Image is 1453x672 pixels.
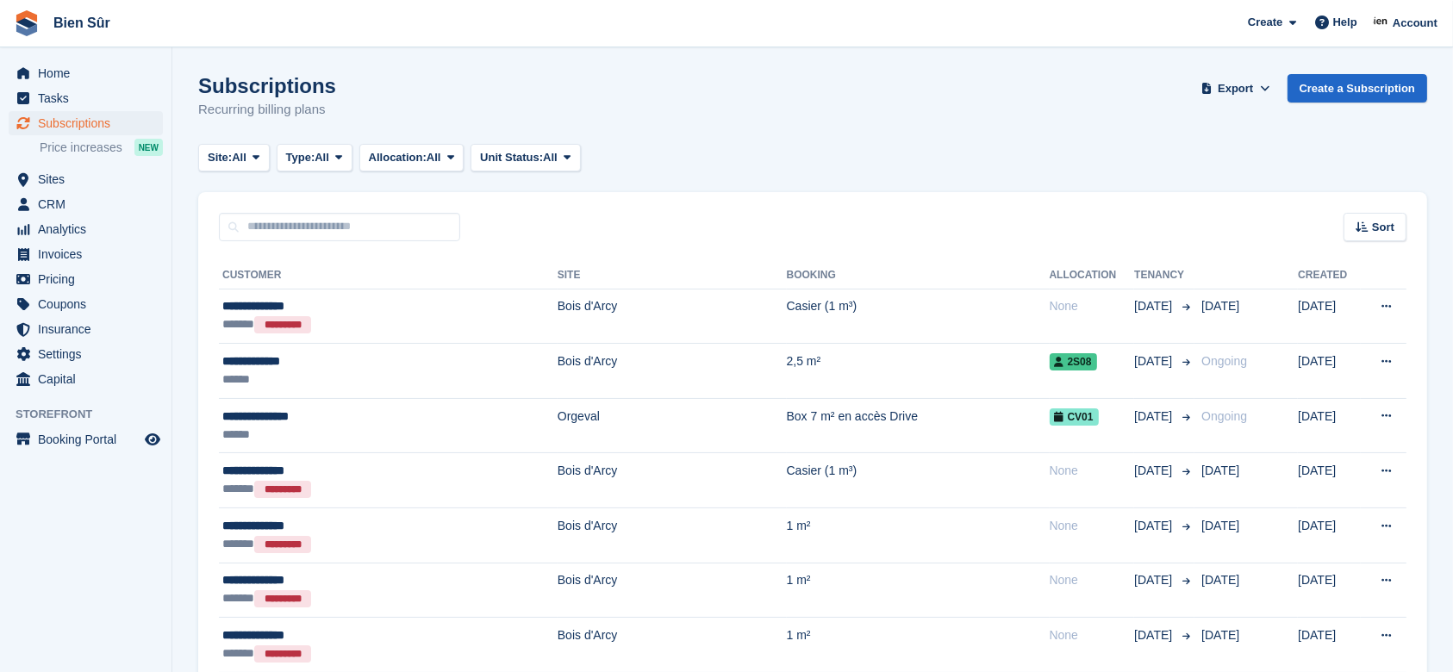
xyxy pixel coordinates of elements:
span: Account [1393,15,1437,32]
a: menu [9,86,163,110]
span: [DATE] [1134,571,1175,589]
td: [DATE] [1298,398,1361,453]
span: Type: [286,149,315,166]
span: Ongoing [1201,409,1247,423]
a: menu [9,267,163,291]
span: Site: [208,149,232,166]
a: menu [9,317,163,341]
td: Casier (1 m³) [787,453,1050,508]
span: All [543,149,558,166]
div: None [1050,297,1135,315]
td: Casier (1 m³) [787,289,1050,344]
a: menu [9,427,163,451]
span: Ongoing [1201,354,1247,368]
td: Bois d'Arcy [558,289,787,344]
a: Create a Subscription [1288,74,1427,103]
button: Allocation: All [359,144,465,172]
span: Capital [38,367,141,391]
img: Asmaa Habri [1373,14,1390,31]
span: Subscriptions [38,111,141,135]
span: Sort [1372,219,1394,236]
p: Recurring billing plans [198,100,336,120]
span: [DATE] [1134,626,1175,644]
div: None [1050,517,1135,535]
td: 2,5 m² [787,344,1050,399]
div: None [1050,626,1135,644]
a: menu [9,242,163,266]
span: [DATE] [1134,297,1175,315]
td: [DATE] [1298,344,1361,399]
span: [DATE] [1134,408,1175,426]
span: Home [38,61,141,85]
a: menu [9,167,163,191]
th: Customer [219,262,558,289]
td: Bois d'Arcy [558,344,787,399]
td: [DATE] [1298,563,1361,618]
td: Orgeval [558,398,787,453]
span: Help [1333,14,1357,31]
div: NEW [134,139,163,156]
h1: Subscriptions [198,74,336,97]
button: Export [1198,74,1274,103]
span: CV01 [1050,408,1099,426]
div: None [1050,571,1135,589]
a: Preview store [142,429,163,450]
span: Export [1218,80,1253,97]
a: Price increases NEW [40,138,163,157]
span: All [315,149,329,166]
th: Allocation [1050,262,1135,289]
span: [DATE] [1201,464,1239,477]
span: CRM [38,192,141,216]
span: Booking Portal [38,427,141,451]
th: Created [1298,262,1361,289]
td: Bois d'Arcy [558,563,787,618]
div: None [1050,462,1135,480]
span: Unit Status: [480,149,543,166]
th: Booking [787,262,1050,289]
span: Create [1248,14,1282,31]
button: Type: All [277,144,352,172]
span: [DATE] [1201,628,1239,642]
span: [DATE] [1201,519,1239,532]
td: [DATE] [1298,508,1361,563]
th: Tenancy [1134,262,1194,289]
a: menu [9,342,163,366]
a: menu [9,192,163,216]
span: All [427,149,441,166]
button: Site: All [198,144,270,172]
a: menu [9,61,163,85]
span: [DATE] [1201,299,1239,313]
span: Storefront [16,406,171,423]
span: Sites [38,167,141,191]
td: 1 m² [787,563,1050,618]
span: [DATE] [1134,462,1175,480]
td: Box 7 m² en accès Drive [787,398,1050,453]
td: 1 m² [787,508,1050,563]
span: [DATE] [1134,352,1175,370]
span: Settings [38,342,141,366]
span: All [232,149,246,166]
span: Analytics [38,217,141,241]
th: Site [558,262,787,289]
td: Bois d'Arcy [558,453,787,508]
span: Pricing [38,267,141,291]
td: [DATE] [1298,453,1361,508]
span: [DATE] [1134,517,1175,535]
span: Tasks [38,86,141,110]
span: Allocation: [369,149,427,166]
td: [DATE] [1298,289,1361,344]
span: [DATE] [1201,573,1239,587]
span: Price increases [40,140,122,156]
span: Invoices [38,242,141,266]
a: menu [9,367,163,391]
a: menu [9,111,163,135]
span: Coupons [38,292,141,316]
span: Insurance [38,317,141,341]
td: Bois d'Arcy [558,508,787,563]
img: stora-icon-8386f47178a22dfd0bd8f6a31ec36ba5ce8667c1dd55bd0f319d3a0aa187defe.svg [14,10,40,36]
button: Unit Status: All [471,144,580,172]
span: 2S08 [1050,353,1097,370]
a: menu [9,292,163,316]
a: menu [9,217,163,241]
a: Bien Sûr [47,9,117,37]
